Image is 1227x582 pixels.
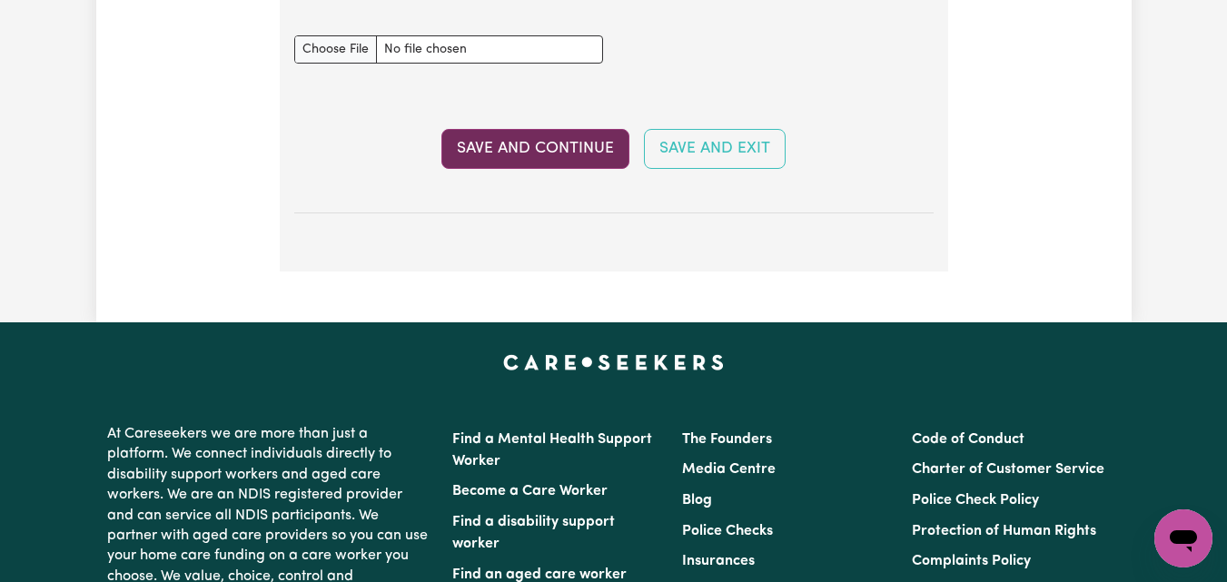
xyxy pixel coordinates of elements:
button: Save and Exit [644,129,786,169]
a: Protection of Human Rights [912,524,1096,538]
a: Careseekers home page [503,355,724,370]
a: Complaints Policy [912,554,1031,568]
iframe: Button to launch messaging window [1154,509,1212,567]
a: Charter of Customer Service [912,462,1104,477]
a: Become a Care Worker [452,484,608,498]
a: The Founders [682,432,772,447]
a: Find a disability support worker [452,515,615,551]
a: Police Check Policy [912,493,1039,508]
a: Find an aged care worker [452,567,627,582]
a: Police Checks [682,524,773,538]
a: Blog [682,493,712,508]
button: Save and Continue [441,129,629,169]
a: Insurances [682,554,755,568]
a: Find a Mental Health Support Worker [452,432,652,469]
a: Media Centre [682,462,776,477]
a: Code of Conduct [912,432,1024,447]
